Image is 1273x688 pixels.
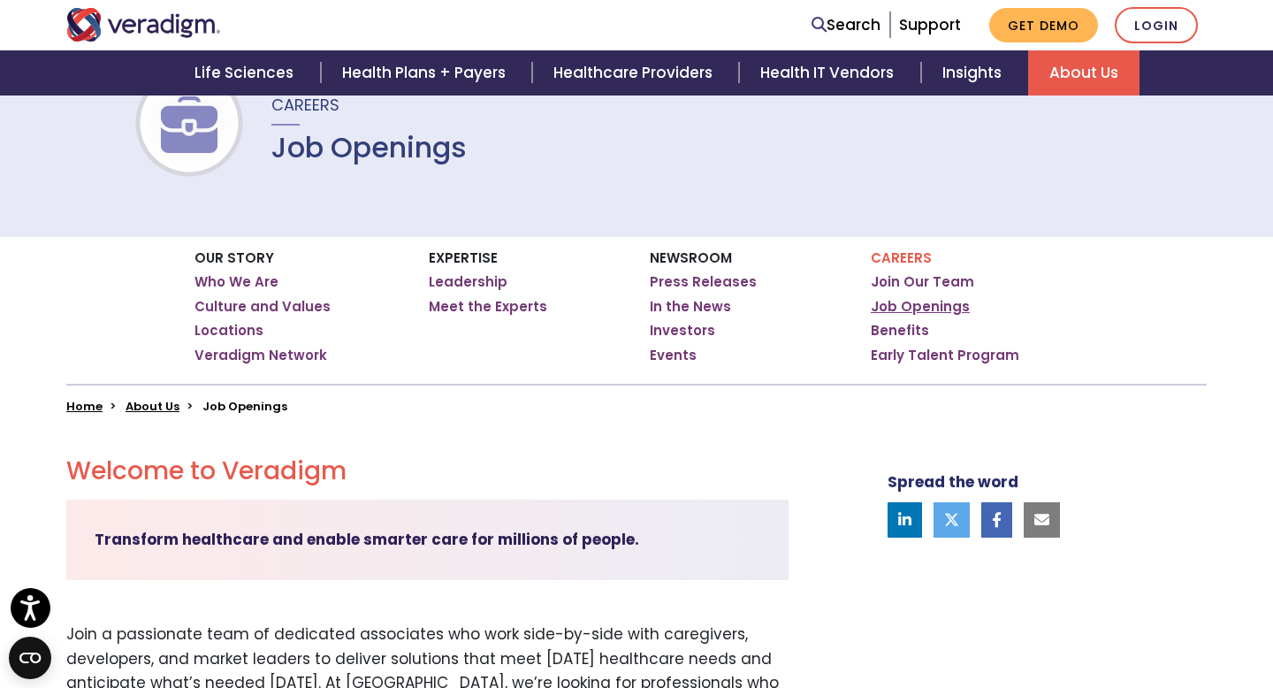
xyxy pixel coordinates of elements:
a: About Us [1028,50,1140,96]
a: Who We Are [194,273,278,291]
strong: Transform healthcare and enable smarter care for millions of people. [95,529,639,550]
a: Life Sciences [173,50,320,96]
a: Insights [921,50,1028,96]
a: Healthcare Providers [532,50,739,96]
a: Benefits [871,322,929,340]
img: Veradigm logo [66,8,221,42]
a: Press Releases [650,273,757,291]
a: Search [812,13,880,37]
h1: Job Openings [271,131,467,164]
a: Events [650,347,697,364]
a: Health Plans + Payers [321,50,532,96]
a: Meet the Experts [429,298,547,316]
a: Job Openings [871,298,970,316]
a: Login [1115,7,1198,43]
a: In the News [650,298,731,316]
a: Health IT Vendors [739,50,920,96]
a: Join Our Team [871,273,974,291]
a: Locations [194,322,263,340]
a: Get Demo [989,8,1098,42]
a: Culture and Values [194,298,331,316]
a: Veradigm Network [194,347,327,364]
a: Investors [650,322,715,340]
button: Open CMP widget [9,637,51,679]
a: About Us [126,398,179,415]
a: Leadership [429,273,507,291]
a: Support [899,14,961,35]
h2: Welcome to Veradigm [66,456,789,486]
a: Early Talent Program [871,347,1019,364]
span: Careers [271,94,339,116]
strong: Spread the word [888,471,1018,493]
a: Home [66,398,103,415]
